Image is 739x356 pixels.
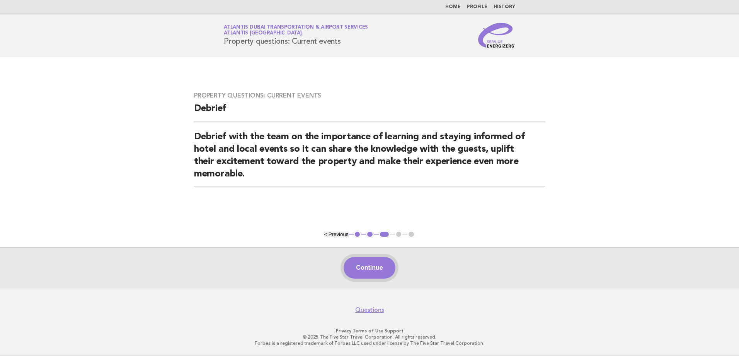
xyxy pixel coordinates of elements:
p: Forbes is a registered trademark of Forbes LLC used under license by The Five Star Travel Corpora... [133,340,606,346]
img: Service Energizers [478,23,515,48]
a: Atlantis Dubai Transportation & Airport ServicesAtlantis [GEOGRAPHIC_DATA] [224,25,368,36]
button: < Previous [324,231,348,237]
a: Profile [467,5,487,9]
button: Continue [344,257,395,279]
button: 3 [379,231,390,238]
h3: Property questions: Current events [194,92,545,99]
h1: Property questions: Current events [224,25,368,45]
a: History [494,5,515,9]
p: © 2025 The Five Star Travel Corporation. All rights reserved. [133,334,606,340]
a: Privacy [336,328,351,334]
a: Home [445,5,461,9]
span: Atlantis [GEOGRAPHIC_DATA] [224,31,302,36]
a: Questions [355,306,384,314]
a: Support [385,328,404,334]
h2: Debrief [194,103,545,122]
p: · · [133,328,606,334]
button: 2 [366,231,374,238]
button: 1 [354,231,361,238]
h2: Debrief with the team on the importance of learning and staying informed of hotel and local event... [194,131,545,187]
a: Terms of Use [352,328,383,334]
